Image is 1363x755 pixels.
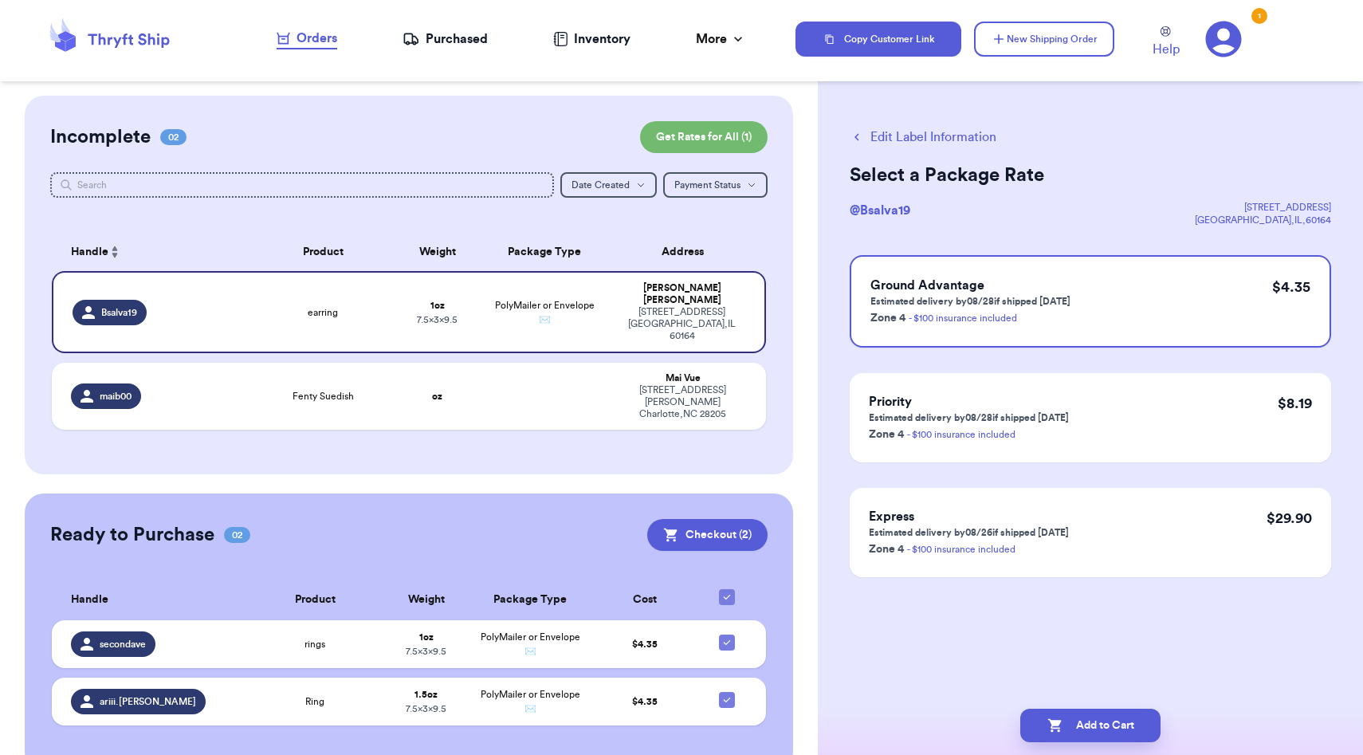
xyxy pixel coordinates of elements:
span: ariii.[PERSON_NAME] [100,695,196,708]
div: [STREET_ADDRESS][PERSON_NAME] Charlotte , NC 28205 [619,384,747,420]
span: Fenty Suedish [293,390,354,403]
strong: 1 oz [430,301,445,310]
th: Cost [593,580,697,620]
p: Estimated delivery by 08/26 if shipped [DATE] [869,526,1069,539]
span: 7.5 x 3 x 9.5 [406,647,446,656]
span: earring [308,306,338,319]
span: PolyMailer or Envelope ✉️ [481,690,580,714]
span: PolyMailer or Envelope ✉️ [495,301,595,324]
div: [GEOGRAPHIC_DATA] , IL , 60164 [1195,214,1331,226]
th: Weight [395,233,481,271]
span: 7.5 x 3 x 9.5 [417,315,458,324]
span: 02 [224,527,250,543]
a: - $100 insurance included [907,430,1015,439]
button: Add to Cart [1020,709,1161,742]
button: Sort ascending [108,242,121,261]
span: Date Created [572,180,630,190]
span: 02 [160,129,187,145]
span: Ground Advantage [870,279,984,292]
a: - $100 insurance included [909,313,1017,323]
span: Handle [71,592,108,608]
button: Checkout (2) [647,519,768,551]
span: 7.5 x 3 x 9.5 [406,704,446,714]
div: More [696,29,746,49]
strong: 1 oz [419,632,434,642]
th: Weight [385,580,468,620]
a: - $100 insurance included [907,545,1015,554]
h2: Ready to Purchase [50,522,214,548]
a: Inventory [553,29,630,49]
span: Zone 4 [869,429,904,440]
div: [PERSON_NAME] [PERSON_NAME] [619,282,745,306]
p: Estimated delivery by 08/28 if shipped [DATE] [870,295,1070,308]
h2: Select a Package Rate [850,163,1331,188]
div: 1 [1251,8,1267,24]
span: Zone 4 [870,313,905,324]
span: Handle [71,244,108,261]
span: $ 4.35 [632,639,658,649]
p: Estimated delivery by 08/28 if shipped [DATE] [869,411,1069,424]
span: Help [1153,40,1180,59]
span: Express [869,510,914,523]
a: Orders [277,29,337,49]
th: Package Type [481,233,609,271]
button: Date Created [560,172,657,198]
p: $ 8.19 [1278,392,1312,415]
span: Payment Status [674,180,740,190]
span: secondave [100,638,146,651]
h2: Incomplete [50,124,151,150]
button: Copy Customer Link [795,22,961,57]
span: rings [304,638,325,651]
a: 1 [1205,21,1242,57]
p: $ 29.90 [1267,507,1312,529]
strong: 1.5 oz [414,690,438,699]
p: $ 4.35 [1272,276,1310,298]
button: Edit Label Information [850,128,996,147]
a: Help [1153,26,1180,59]
span: Priority [869,395,912,408]
a: Purchased [403,29,488,49]
div: Mai Vue [619,372,747,384]
th: Package Type [468,580,593,620]
th: Product [252,233,395,271]
div: [STREET_ADDRESS] [1195,201,1331,214]
button: New Shipping Order [974,22,1114,57]
span: Ring [305,695,324,708]
div: [STREET_ADDRESS] [GEOGRAPHIC_DATA] , IL 60164 [619,306,745,342]
span: Zone 4 [869,544,904,555]
th: Address [609,233,766,271]
span: maib00 [100,390,132,403]
button: Payment Status [663,172,768,198]
strong: oz [432,391,442,401]
span: @ Bsalva19 [850,204,910,217]
span: PolyMailer or Envelope ✉️ [481,632,580,656]
button: Get Rates for All (1) [640,121,768,153]
div: Orders [277,29,337,48]
th: Product [245,580,384,620]
span: $ 4.35 [632,697,658,706]
span: Bsalva19 [101,306,137,319]
input: Search [50,172,554,198]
